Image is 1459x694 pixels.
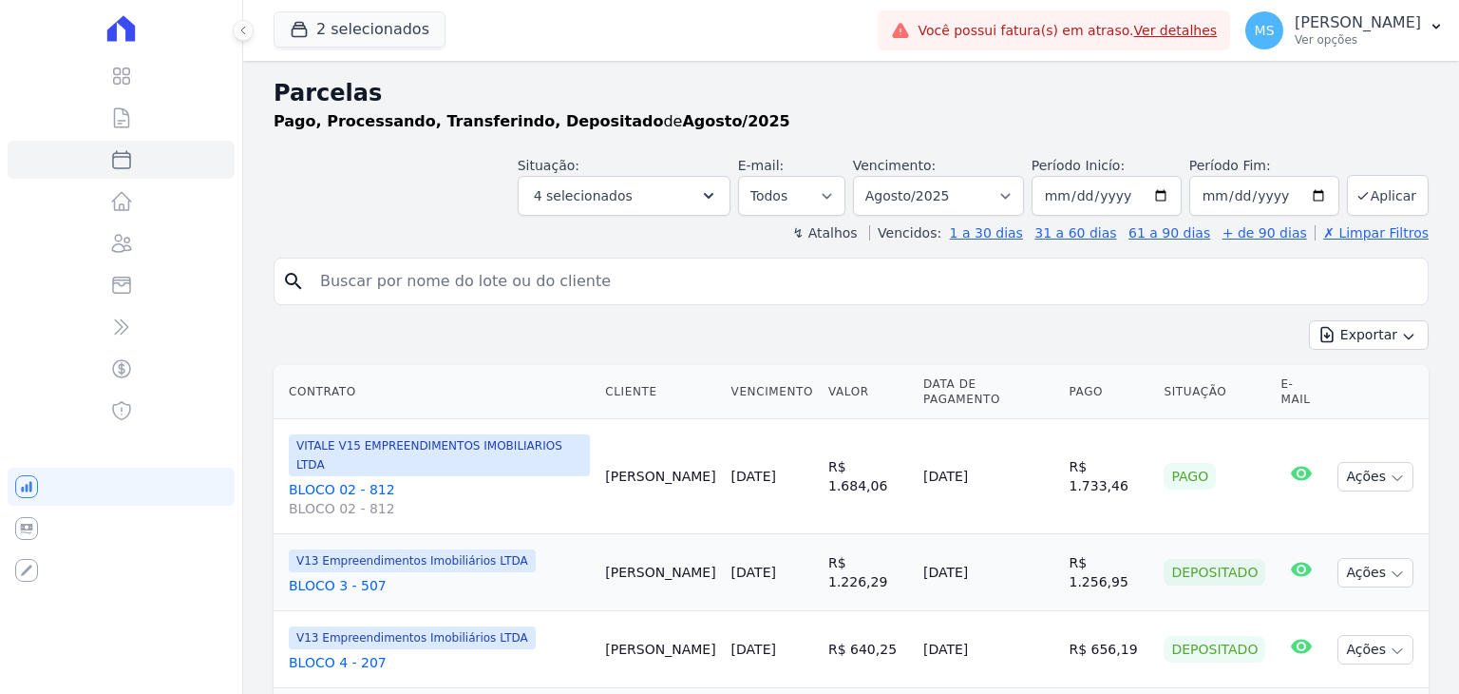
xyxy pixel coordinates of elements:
td: [PERSON_NAME] [597,611,723,688]
th: Data de Pagamento [916,365,1062,419]
a: [DATE] [731,469,776,484]
label: Vencidos: [869,225,941,241]
div: Depositado [1164,636,1265,663]
span: V13 Empreendimentos Imobiliários LTDA [289,549,536,572]
a: 31 a 60 dias [1034,225,1116,241]
div: Pago [1164,463,1216,490]
a: 1 a 30 dias [950,225,1023,241]
th: Situação [1156,365,1273,419]
p: Ver opções [1295,32,1421,48]
td: [PERSON_NAME] [597,534,723,611]
button: 2 selecionados [274,11,445,48]
th: E-mail [1273,365,1330,419]
th: Pago [1061,365,1156,419]
th: Vencimento [724,365,821,419]
span: 4 selecionados [534,184,633,207]
td: R$ 656,19 [1061,611,1156,688]
span: MS [1255,24,1275,37]
a: [DATE] [731,565,776,580]
label: Vencimento: [853,158,936,173]
button: 4 selecionados [518,176,730,216]
button: Aplicar [1347,175,1429,216]
label: Período Inicío: [1032,158,1125,173]
th: Contrato [274,365,597,419]
a: BLOCO 4 - 207 [289,653,590,672]
label: E-mail: [738,158,785,173]
td: [DATE] [916,611,1062,688]
td: R$ 1.256,95 [1061,534,1156,611]
a: BLOCO 3 - 507 [289,576,590,595]
label: Situação: [518,158,579,173]
a: BLOCO 02 - 812BLOCO 02 - 812 [289,480,590,518]
span: V13 Empreendimentos Imobiliários LTDA [289,627,536,649]
td: R$ 1.684,06 [821,419,916,534]
i: search [282,270,305,293]
p: de [274,110,790,133]
td: [DATE] [916,534,1062,611]
button: Exportar [1309,320,1429,350]
a: ✗ Limpar Filtros [1315,225,1429,241]
strong: Pago, Processando, Transferindo, Depositado [274,112,663,130]
a: Ver detalhes [1134,23,1218,38]
h2: Parcelas [274,76,1429,110]
a: [DATE] [731,642,776,657]
div: Depositado [1164,559,1265,586]
span: Você possui fatura(s) em atraso. [918,21,1217,41]
label: ↯ Atalhos [792,225,857,241]
button: Ações [1337,558,1413,588]
td: R$ 640,25 [821,611,916,688]
span: BLOCO 02 - 812 [289,499,590,518]
input: Buscar por nome do lote ou do cliente [309,262,1420,300]
td: R$ 1.733,46 [1061,419,1156,534]
button: Ações [1337,462,1413,492]
button: MS [PERSON_NAME] Ver opções [1230,4,1459,57]
td: [DATE] [916,419,1062,534]
strong: Agosto/2025 [682,112,789,130]
label: Período Fim: [1189,156,1339,176]
td: R$ 1.226,29 [821,534,916,611]
th: Valor [821,365,916,419]
a: + de 90 dias [1222,225,1307,241]
td: [PERSON_NAME] [597,419,723,534]
p: [PERSON_NAME] [1295,13,1421,32]
a: 61 a 90 dias [1128,225,1210,241]
span: VITALE V15 EMPREENDIMENTOS IMOBILIARIOS LTDA [289,434,590,476]
button: Ações [1337,635,1413,665]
